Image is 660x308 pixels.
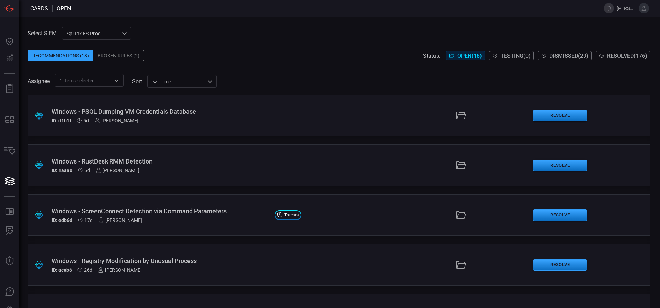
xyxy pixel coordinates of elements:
span: Dismissed ( 29 ) [549,53,588,59]
span: 1 Items selected [59,77,95,84]
span: Sep 21, 2025 11:14 AM [83,118,89,123]
button: Resolve [533,259,587,271]
span: Resolved ( 176 ) [607,53,647,59]
button: Threat Intelligence [1,253,18,270]
span: Threats [284,213,299,217]
span: Status: [423,53,440,59]
div: Windows - ScreenConnect Detection via Command Parameters [52,207,269,215]
button: Resolve [533,160,587,171]
div: Windows - RustDesk RMM Detection [52,158,269,165]
button: Dashboard [1,33,18,50]
div: [PERSON_NAME] [98,217,142,223]
button: Resolve [533,110,587,121]
p: Splunk-ES-Prod [67,30,120,37]
button: Testing(0) [489,51,534,60]
button: Detections [1,50,18,66]
button: Cards [1,173,18,189]
div: Windows - Registry Modification by Unusual Process [52,257,269,264]
label: Select SIEM [28,30,57,37]
span: Aug 31, 2025 11:50 AM [84,267,92,273]
button: MITRE - Detection Posture [1,111,18,128]
button: Inventory [1,142,18,159]
div: [PERSON_NAME] [98,267,142,273]
div: Recommendations (18) [28,50,93,61]
button: Resolved(176) [596,51,650,60]
button: Rule Catalog [1,204,18,220]
label: sort [132,78,142,85]
div: [PERSON_NAME] [95,168,139,173]
div: [PERSON_NAME] [94,118,138,123]
button: Ask Us A Question [1,284,18,300]
h5: ID: aceb6 [52,267,72,273]
button: Resolve [533,209,587,221]
div: Windows - PSQL Dumping VM Credentials Database [52,108,269,115]
button: Open(18) [446,51,485,60]
button: ALERT ANALYSIS [1,222,18,239]
div: Broken Rules (2) [93,50,144,61]
span: Assignee [28,78,50,84]
span: Sep 21, 2025 11:14 AM [84,168,90,173]
button: Reports [1,81,18,97]
h5: ID: d1b1f [52,118,71,123]
span: Sep 09, 2025 2:15 PM [84,217,93,223]
span: Testing ( 0 ) [501,53,531,59]
span: Open ( 18 ) [457,53,482,59]
h5: ID: 1aaa0 [52,168,72,173]
h5: ID: edb6d [52,217,72,223]
button: Dismissed(29) [538,51,592,60]
span: Cards [30,5,48,12]
span: open [57,5,71,12]
div: Time [152,78,205,85]
button: Open [112,76,121,85]
span: [PERSON_NAME].[PERSON_NAME] [617,6,636,11]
